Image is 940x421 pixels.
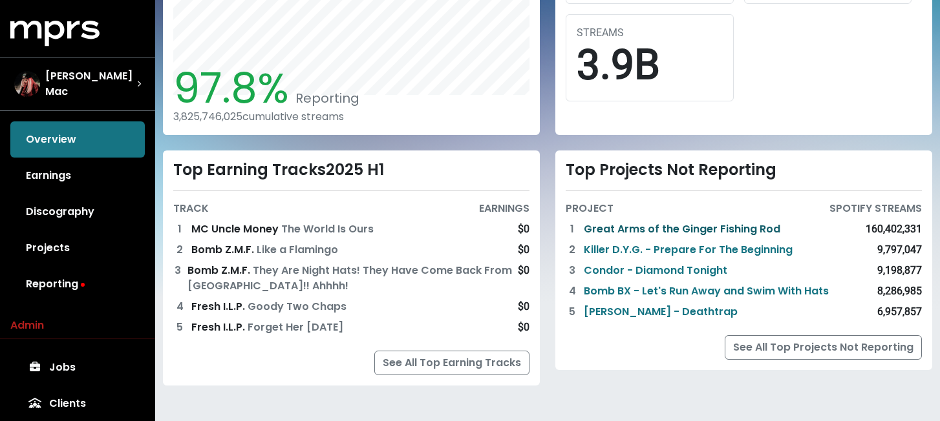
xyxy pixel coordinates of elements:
a: [PERSON_NAME] - Deathtrap [584,304,738,320]
span: Goody Two Chaps [248,299,347,314]
span: They Are Night Hats! They Have Come Back From [GEOGRAPHIC_DATA]!! Ahhhh! [187,263,512,293]
span: Forget Her [DATE] [248,320,343,334]
div: 3 [566,263,579,278]
a: Killer D.Y.G. - Prepare For The Beginning [584,242,793,258]
div: Top Earning Tracks 2025 H1 [173,161,529,180]
a: See All Top Projects Not Reporting [725,335,922,360]
div: TRACK [173,201,209,216]
div: 4 [173,299,186,314]
a: Reporting [10,266,145,302]
div: 3 [173,263,182,294]
div: STREAMS [577,25,723,41]
span: Bomb Z.M.F. [191,242,257,257]
div: 1 [566,221,579,237]
span: The World Is Ours [281,221,374,236]
div: 6,957,857 [877,304,922,320]
div: 2 [173,242,186,258]
span: Reporting [289,89,359,107]
div: 9,198,877 [877,263,922,278]
div: 3.9B [577,41,723,90]
div: $0 [518,320,529,335]
div: $0 [518,263,529,294]
div: SPOTIFY STREAMS [829,201,922,216]
a: Earnings [10,158,145,194]
img: The selected account / producer [14,71,40,97]
span: MC Uncle Money [191,221,281,236]
div: 5 [566,304,579,320]
a: Discography [10,194,145,230]
div: 3,825,746,025 cumulative streams [173,110,529,123]
div: 8,286,985 [877,283,922,299]
div: 1 [173,221,186,237]
div: 4 [566,283,579,299]
span: [PERSON_NAME] Mac [45,68,137,99]
a: See All Top Earning Tracks [374,351,529,375]
div: 5 [173,320,186,335]
div: Top Projects Not Reporting [566,161,922,180]
div: EARNINGS [479,201,529,216]
span: Fresh I.L.P. [191,320,248,334]
span: Like a Flamingo [257,242,338,257]
a: Projects [10,230,145,266]
div: $0 [518,221,529,237]
div: 9,797,047 [877,242,922,258]
span: 97.8% [173,59,289,117]
div: 160,402,331 [866,221,922,237]
div: $0 [518,299,529,314]
a: Condor - Diamond Tonight [584,263,727,278]
span: Fresh I.L.P. [191,299,248,314]
div: 2 [566,242,579,258]
span: Bomb Z.M.F. [187,263,253,278]
div: PROJECT [566,201,614,216]
a: Jobs [10,349,145,385]
div: $0 [518,242,529,258]
a: Great Arms of the Ginger Fishing Rod [584,221,780,237]
a: Bomb BX - Let's Run Away and Swim With Hats [584,283,829,299]
a: mprs logo [10,25,100,40]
